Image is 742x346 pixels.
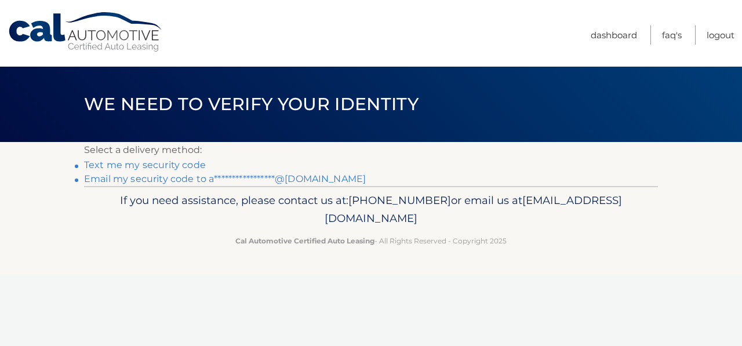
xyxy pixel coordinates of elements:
[84,159,206,170] a: Text me my security code
[707,26,734,45] a: Logout
[84,93,419,115] span: We need to verify your identity
[92,235,650,247] p: - All Rights Reserved - Copyright 2025
[591,26,637,45] a: Dashboard
[662,26,682,45] a: FAQ's
[92,191,650,228] p: If you need assistance, please contact us at: or email us at
[235,236,374,245] strong: Cal Automotive Certified Auto Leasing
[348,194,451,207] span: [PHONE_NUMBER]
[84,142,658,158] p: Select a delivery method:
[8,12,164,53] a: Cal Automotive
